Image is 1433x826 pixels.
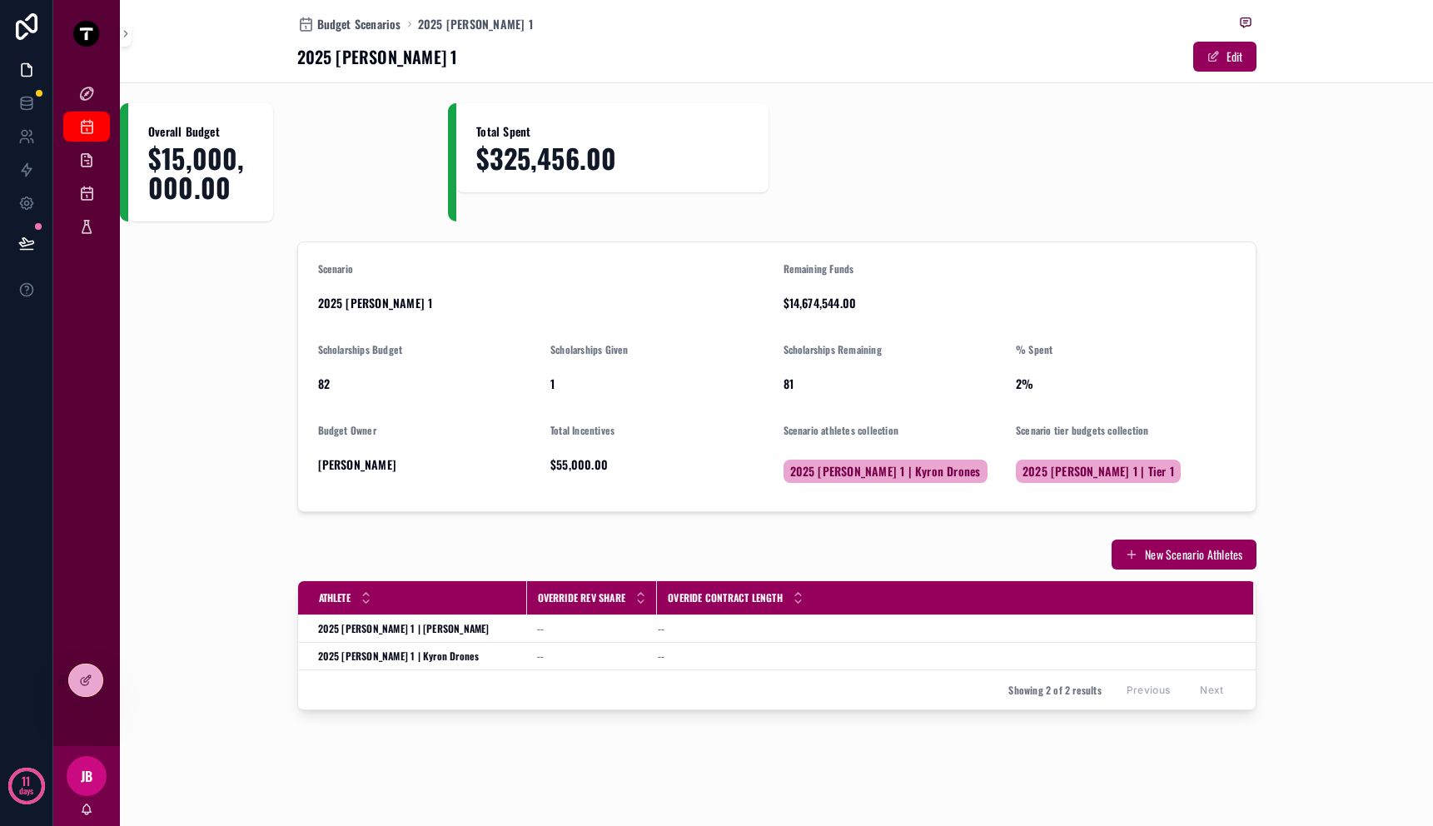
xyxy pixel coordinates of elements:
[418,16,533,32] a: 2025 [PERSON_NAME] 1
[537,649,544,663] span: --
[1016,342,1052,356] span: % Spent
[318,342,403,356] span: Scholarships Budget
[318,456,538,473] span: [PERSON_NAME]
[19,779,34,803] p: days
[148,143,253,202] span: $15,000,000.00
[668,591,783,605] span: Overide Contract Length
[319,591,351,605] span: Athlete
[537,622,544,635] span: --
[784,460,988,483] a: 2025 [PERSON_NAME] 1 | Kyron Drones
[318,295,770,311] span: 2025 [PERSON_NAME] 1
[658,622,1233,635] a: --
[658,649,664,663] span: --
[1016,460,1181,483] a: 2025 [PERSON_NAME] 1 | Tier 1
[538,591,626,605] span: Override Rev Share
[53,67,120,263] div: scrollable content
[476,123,748,140] span: Total Spent
[317,16,401,32] span: Budget Scenarios
[537,622,648,635] a: --
[1023,463,1174,480] span: 2025 [PERSON_NAME] 1 | Tier 1
[318,423,376,437] span: Budget Owner
[550,423,614,437] span: Total Incentives
[148,123,253,140] span: Overall Budget
[550,376,770,392] span: 1
[318,649,517,663] a: 2025 [PERSON_NAME] 1 | Kyron Drones
[784,423,899,437] span: Scenario athletes collection
[1008,684,1101,697] span: Showing 2 of 2 results
[297,16,401,32] a: Budget Scenarios
[318,622,517,635] a: 2025 [PERSON_NAME] 1 | [PERSON_NAME]
[81,766,92,786] span: JB
[1112,540,1256,570] button: New Scenario Athletes
[318,622,490,635] span: 2025 [PERSON_NAME] 1 | [PERSON_NAME]
[318,261,354,276] span: Scenario
[658,649,1233,663] a: --
[550,342,629,356] span: Scholarships Given
[658,622,664,635] span: --
[22,773,30,789] p: 11
[784,261,854,276] span: Remaining Funds
[784,295,1236,311] span: $14,674,544.00
[318,376,538,392] span: 82
[1016,423,1148,437] span: Scenario tier budgets collection
[1016,376,1236,392] span: 2%
[784,376,1003,392] span: 81
[476,143,748,172] span: $325,456.00
[784,342,882,356] span: Scholarships Remaining
[537,649,648,663] a: --
[297,45,458,68] h1: 2025 [PERSON_NAME] 1
[790,463,981,480] span: 2025 [PERSON_NAME] 1 | Kyron Drones
[1193,42,1256,72] button: Edit
[318,649,480,663] span: 2025 [PERSON_NAME] 1 | Kyron Drones
[550,456,770,473] span: $55,000.00
[73,20,100,47] img: App logo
